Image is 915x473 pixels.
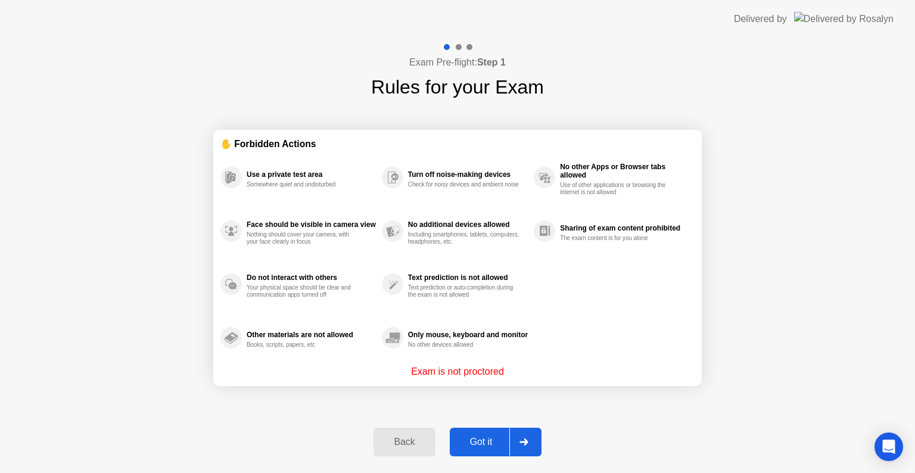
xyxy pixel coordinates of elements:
div: Text prediction is not allowed [408,273,528,282]
b: Step 1 [477,57,506,67]
div: Open Intercom Messenger [874,432,903,461]
button: Got it [450,428,541,456]
div: Only mouse, keyboard and monitor [408,331,528,339]
div: Nothing should cover your camera, with your face clearly in focus [247,231,359,245]
div: Somewhere quiet and undisturbed [247,181,359,188]
div: Face should be visible in camera view [247,220,376,229]
div: Use of other applications or browsing the internet is not allowed [560,182,673,196]
div: ✋ Forbidden Actions [220,137,695,151]
div: Text prediction or auto-completion during the exam is not allowed [408,284,521,298]
div: No additional devices allowed [408,220,528,229]
p: Exam is not proctored [411,365,504,379]
div: No other Apps or Browser tabs allowed [560,163,689,179]
div: Including smartphones, tablets, computers, headphones, etc. [408,231,521,245]
div: Sharing of exam content prohibited [560,224,689,232]
div: Do not interact with others [247,273,376,282]
div: Use a private test area [247,170,376,179]
div: Your physical space should be clear and communication apps turned off [247,284,359,298]
div: No other devices allowed [408,341,521,348]
div: Other materials are not allowed [247,331,376,339]
div: Got it [453,437,509,447]
h4: Exam Pre-flight: [409,55,506,70]
h1: Rules for your Exam [371,73,544,101]
img: Delivered by Rosalyn [794,12,894,26]
div: The exam content is for you alone [560,235,673,242]
div: Back [377,437,431,447]
div: Check for noisy devices and ambient noise [408,181,521,188]
button: Back [374,428,435,456]
div: Turn off noise-making devices [408,170,528,179]
div: Delivered by [734,12,787,26]
div: Books, scripts, papers, etc [247,341,359,348]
